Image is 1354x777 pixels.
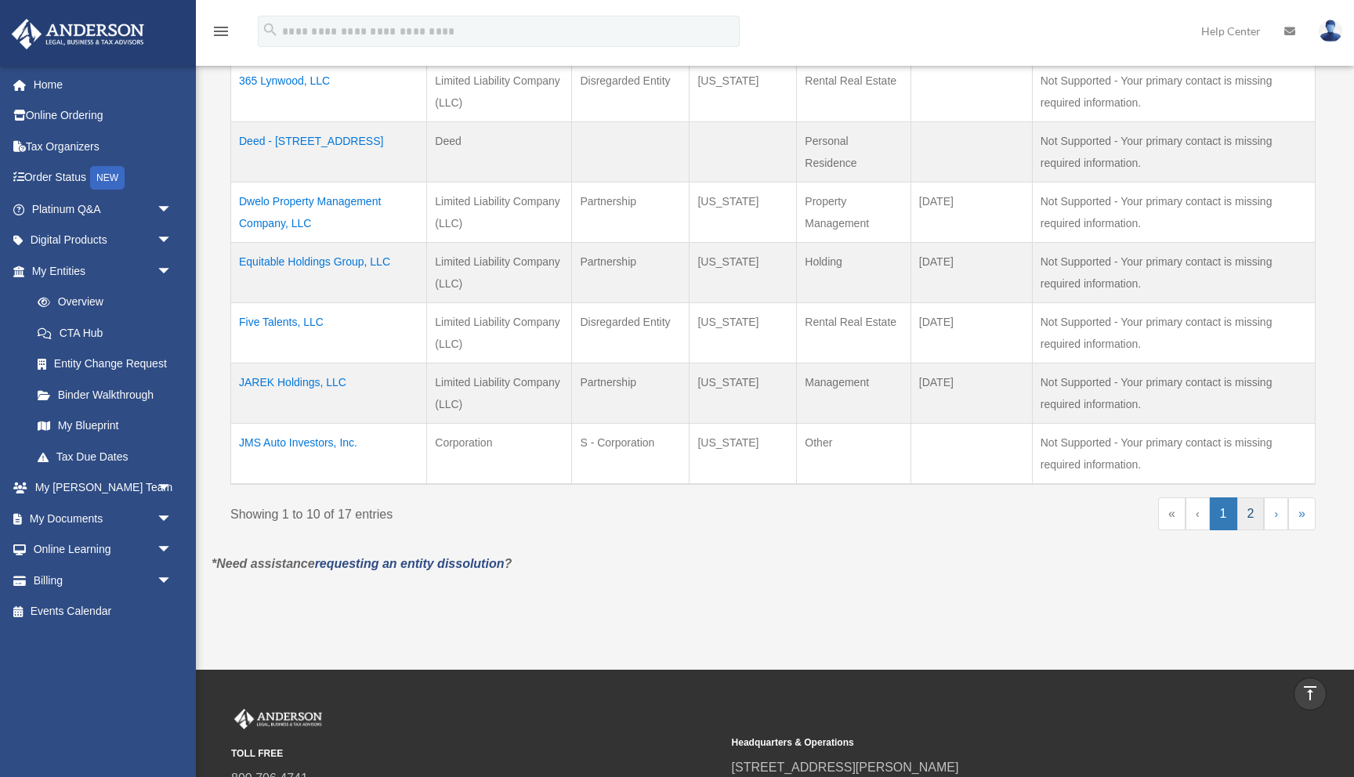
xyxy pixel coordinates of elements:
i: vertical_align_top [1301,684,1320,703]
a: Tax Due Dates [22,441,188,472]
td: Deed - [STREET_ADDRESS] [231,122,427,183]
td: [DATE] [911,243,1032,303]
img: User Pic [1319,20,1342,42]
td: Rental Real Estate [797,303,911,363]
td: [DATE] [911,363,1032,424]
span: arrow_drop_down [157,472,188,504]
td: Personal Residence [797,122,911,183]
span: arrow_drop_down [157,255,188,287]
a: Tax Organizers [11,131,196,162]
td: Deed [427,122,572,183]
td: Not Supported - Your primary contact is missing required information. [1032,122,1315,183]
td: Limited Liability Company (LLC) [427,363,572,424]
em: *Need assistance ? [212,557,512,570]
a: Online Learningarrow_drop_down [11,534,196,566]
a: My Entitiesarrow_drop_down [11,255,188,287]
td: [US_STATE] [690,303,797,363]
td: Property Management [797,183,911,243]
a: requesting an entity dissolution [315,557,505,570]
td: S - Corporation [572,424,690,485]
a: Binder Walkthrough [22,379,188,410]
td: Holding [797,243,911,303]
td: JAREK Holdings, LLC [231,363,427,424]
td: JMS Auto Investors, Inc. [231,424,427,485]
a: My [PERSON_NAME] Teamarrow_drop_down [11,472,196,504]
a: 2 [1237,497,1265,530]
td: Partnership [572,243,690,303]
td: Dwelo Property Management Company, LLC [231,183,427,243]
a: Platinum Q&Aarrow_drop_down [11,193,196,225]
a: Order StatusNEW [11,162,196,194]
span: arrow_drop_down [157,193,188,226]
td: 365 Lynwood, LLC [231,62,427,122]
a: vertical_align_top [1294,678,1327,710]
a: Billingarrow_drop_down [11,565,196,596]
td: Management [797,363,911,424]
td: Partnership [572,183,690,243]
td: Not Supported - Your primary contact is missing required information. [1032,62,1315,122]
td: Limited Liability Company (LLC) [427,183,572,243]
td: Other [797,424,911,485]
a: First [1158,497,1186,530]
span: arrow_drop_down [157,225,188,257]
i: menu [212,22,230,41]
a: Overview [22,287,180,318]
a: Entity Change Request [22,349,188,380]
a: My Documentsarrow_drop_down [11,503,196,534]
td: [DATE] [911,303,1032,363]
a: Home [11,69,196,100]
td: [DATE] [911,183,1032,243]
td: Equitable Holdings Group, LLC [231,243,427,303]
td: Disregarded Entity [572,303,690,363]
a: Last [1288,497,1316,530]
td: Limited Liability Company (LLC) [427,243,572,303]
td: Not Supported - Your primary contact is missing required information. [1032,243,1315,303]
a: Next [1264,497,1288,530]
td: [US_STATE] [690,243,797,303]
a: 1 [1210,497,1237,530]
div: NEW [90,166,125,190]
td: Partnership [572,363,690,424]
td: Not Supported - Your primary contact is missing required information. [1032,424,1315,485]
span: arrow_drop_down [157,503,188,535]
td: Five Talents, LLC [231,303,427,363]
a: menu [212,27,230,41]
td: [US_STATE] [690,363,797,424]
td: Not Supported - Your primary contact is missing required information. [1032,363,1315,424]
a: My Blueprint [22,410,188,442]
td: Disregarded Entity [572,62,690,122]
a: CTA Hub [22,317,188,349]
td: [US_STATE] [690,62,797,122]
img: Anderson Advisors Platinum Portal [7,19,149,49]
a: Previous [1186,497,1210,530]
a: Digital Productsarrow_drop_down [11,225,196,256]
div: Showing 1 to 10 of 17 entries [230,497,762,526]
span: arrow_drop_down [157,534,188,566]
span: arrow_drop_down [157,565,188,597]
i: search [262,21,279,38]
small: TOLL FREE [231,746,721,762]
small: Headquarters & Operations [732,735,1222,751]
td: Corporation [427,424,572,485]
td: Rental Real Estate [797,62,911,122]
td: [US_STATE] [690,183,797,243]
a: Online Ordering [11,100,196,132]
td: Limited Liability Company (LLC) [427,303,572,363]
a: [STREET_ADDRESS][PERSON_NAME] [732,761,959,774]
td: [US_STATE] [690,424,797,485]
td: Not Supported - Your primary contact is missing required information. [1032,303,1315,363]
img: Anderson Advisors Platinum Portal [231,709,325,729]
td: Limited Liability Company (LLC) [427,62,572,122]
a: Events Calendar [11,596,196,627]
td: Not Supported - Your primary contact is missing required information. [1032,183,1315,243]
